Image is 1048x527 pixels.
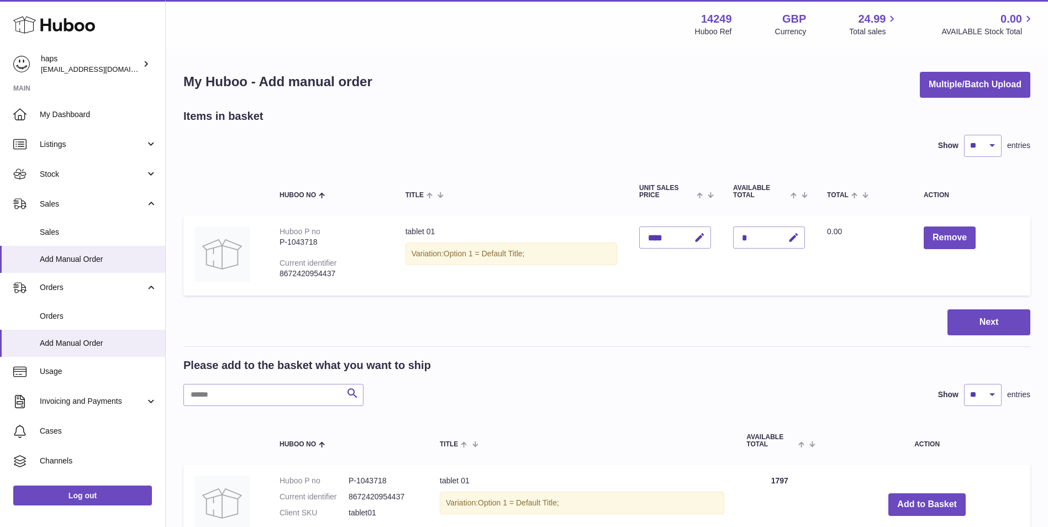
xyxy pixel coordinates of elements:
[41,65,162,73] span: [EMAIL_ADDRESS][DOMAIN_NAME]
[405,192,424,199] span: Title
[941,27,1035,37] span: AVAILABLE Stock Total
[349,476,418,486] dd: P-1043718
[947,309,1030,335] button: Next
[40,282,145,293] span: Orders
[349,492,418,502] dd: 8672420954437
[280,441,316,448] span: Huboo no
[194,226,250,282] img: tablet 01
[405,243,617,265] div: Variation:
[13,486,152,505] a: Log out
[1007,140,1030,151] span: entries
[40,338,157,349] span: Add Manual Order
[941,12,1035,37] a: 0.00 AVAILABLE Stock Total
[782,12,806,27] strong: GBP
[40,311,157,322] span: Orders
[40,426,157,436] span: Cases
[40,139,145,150] span: Listings
[40,254,157,265] span: Add Manual Order
[280,237,383,247] div: P-1043718
[1007,389,1030,400] span: entries
[924,192,1019,199] div: Action
[183,358,431,373] h2: Please add to the basket what you want to ship
[938,389,959,400] label: Show
[41,54,140,75] div: haps
[920,72,1030,98] button: Multiple/Batch Upload
[924,226,976,249] button: Remove
[827,227,842,236] span: 0.00
[938,140,959,151] label: Show
[280,227,320,236] div: Huboo P no
[40,366,157,377] span: Usage
[1000,12,1022,27] span: 0.00
[827,192,849,199] span: Total
[701,12,732,27] strong: 14249
[280,268,383,279] div: 8672420954437
[746,434,796,448] span: AVAILABLE Total
[444,249,525,258] span: Option 1 = Default Title;
[639,185,694,199] span: Unit Sales Price
[40,109,157,120] span: My Dashboard
[824,423,1030,459] th: Action
[695,27,732,37] div: Huboo Ref
[183,109,264,124] h2: Items in basket
[349,508,418,518] dd: tablet01
[888,493,966,516] button: Add to Basket
[280,192,316,199] span: Huboo no
[40,169,145,180] span: Stock
[775,27,807,37] div: Currency
[440,441,458,448] span: Title
[280,508,349,518] dt: Client SKU
[280,476,349,486] dt: Huboo P no
[858,12,886,27] span: 24.99
[440,492,724,514] div: Variation:
[394,215,628,296] td: tablet 01
[849,12,898,37] a: 24.99 Total sales
[280,492,349,502] dt: Current identifier
[40,227,157,238] span: Sales
[40,199,145,209] span: Sales
[280,259,337,267] div: Current identifier
[13,56,30,72] img: internalAdmin-14249@internal.huboo.com
[733,185,788,199] span: AVAILABLE Total
[849,27,898,37] span: Total sales
[183,73,372,91] h1: My Huboo - Add manual order
[40,456,157,466] span: Channels
[478,498,559,507] span: Option 1 = Default Title;
[40,396,145,407] span: Invoicing and Payments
